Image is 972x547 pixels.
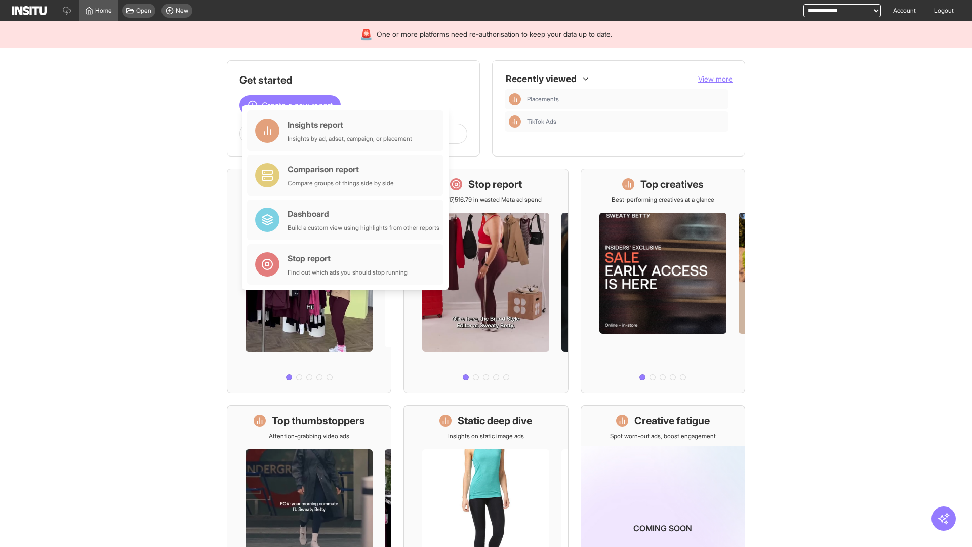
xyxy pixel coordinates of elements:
p: Insights on static image ads [448,432,524,440]
p: Best-performing creatives at a glance [612,196,714,204]
h1: Top creatives [640,177,704,191]
p: Save £17,516.79 in wasted Meta ad spend [430,196,542,204]
div: Compare groups of things side by side [288,179,394,187]
a: Top creativesBest-performing creatives at a glance [581,169,745,393]
div: Insights [509,93,521,105]
span: Placements [527,95,724,103]
span: TikTok Ads [527,118,724,126]
div: Dashboard [288,208,439,220]
h1: Stop report [468,177,522,191]
h1: Static deep dive [458,414,532,428]
div: Insights [509,115,521,128]
a: What's live nowSee all active ads instantly [227,169,391,393]
div: Stop report [288,252,408,264]
a: Stop reportSave £17,516.79 in wasted Meta ad spend [403,169,568,393]
div: Build a custom view using highlights from other reports [288,224,439,232]
div: 🚨 [360,27,373,42]
span: Create a new report [262,99,333,111]
span: One or more platforms need re-authorisation to keep your data up to date. [377,29,612,40]
span: TikTok Ads [527,118,556,126]
div: Find out which ads you should stop running [288,268,408,277]
button: Create a new report [239,95,341,115]
span: Placements [527,95,559,103]
h1: Get started [239,73,467,87]
img: Logo [12,6,47,15]
h1: Top thumbstoppers [272,414,365,428]
span: Home [95,7,112,15]
div: Comparison report [288,163,394,175]
p: Attention-grabbing video ads [269,432,349,440]
div: Insights report [288,119,412,131]
span: New [176,7,188,15]
span: View more [698,74,733,83]
span: Open [136,7,151,15]
div: Insights by ad, adset, campaign, or placement [288,135,412,143]
button: View more [698,74,733,84]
